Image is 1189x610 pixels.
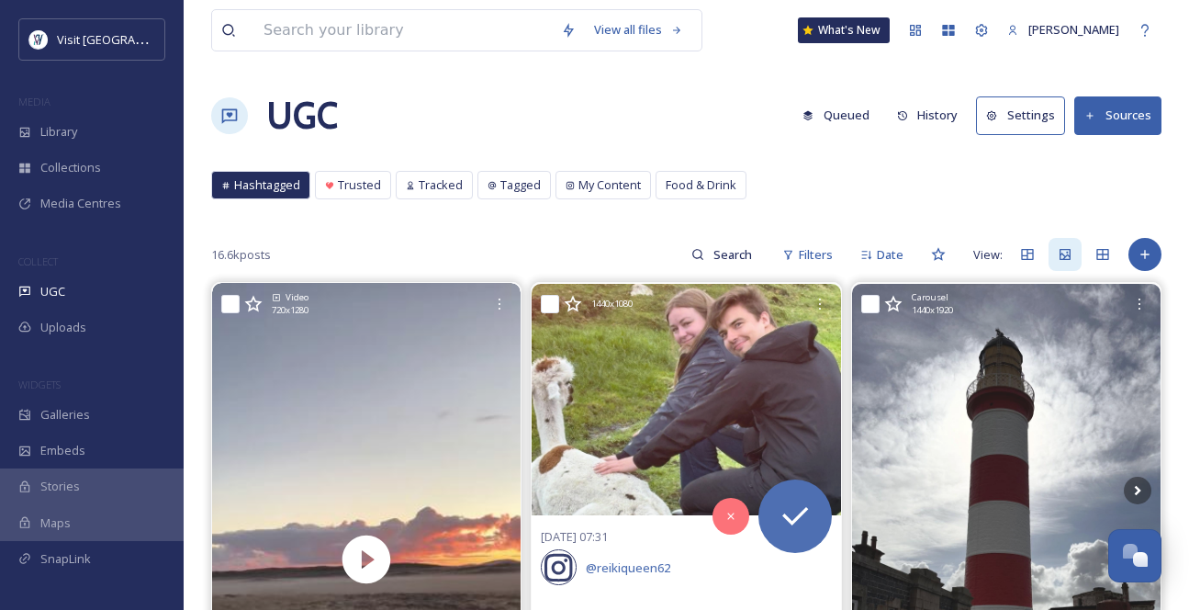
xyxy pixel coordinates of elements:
[877,246,903,264] span: Date
[211,246,271,264] span: 16.6k posts
[18,95,50,108] span: MEDIA
[40,319,86,336] span: Uploads
[40,283,65,300] span: UGC
[591,298,633,311] span: 1440 x 1080
[266,88,338,143] a: UGC
[338,176,381,194] span: Trusted
[798,17,890,43] a: What's New
[272,304,308,317] span: 720 x 1280
[704,236,764,273] input: Search
[57,30,199,48] span: Visit [GEOGRAPHIC_DATA]
[586,559,670,576] span: @ reikiqueen62
[793,97,888,133] a: Queued
[40,123,77,141] span: Library
[585,12,692,48] a: View all files
[976,96,1065,134] button: Settings
[973,246,1003,264] span: View:
[1074,96,1161,134] button: Sources
[500,176,541,194] span: Tagged
[578,176,641,194] span: My Content
[40,478,80,495] span: Stories
[793,97,879,133] button: Queued
[40,406,90,424] span: Galleries
[888,97,977,133] a: History
[40,514,71,532] span: Maps
[254,10,552,51] input: Search your library
[286,291,308,304] span: Video
[998,12,1128,48] a: [PERSON_NAME]
[1028,21,1119,38] span: [PERSON_NAME]
[419,176,463,194] span: Tracked
[666,176,736,194] span: Food & Drink
[40,195,121,212] span: Media Centres
[532,284,840,515] img: Two of my favourite people and spot the Alpaca. #favouritepeople❤️ #alpaca #familytime #outerhebr...
[40,442,85,459] span: Embeds
[912,304,953,317] span: 1440 x 1920
[912,291,948,304] span: Carousel
[234,176,300,194] span: Hashtagged
[541,528,608,545] span: [DATE] 07:31
[18,378,61,391] span: WIDGETS
[976,96,1074,134] a: Settings
[1108,529,1161,582] button: Open Chat
[18,254,58,268] span: COLLECT
[29,30,48,49] img: Untitled%20design%20%2897%29.png
[799,246,833,264] span: Filters
[40,159,101,176] span: Collections
[40,550,91,568] span: SnapLink
[888,97,968,133] button: History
